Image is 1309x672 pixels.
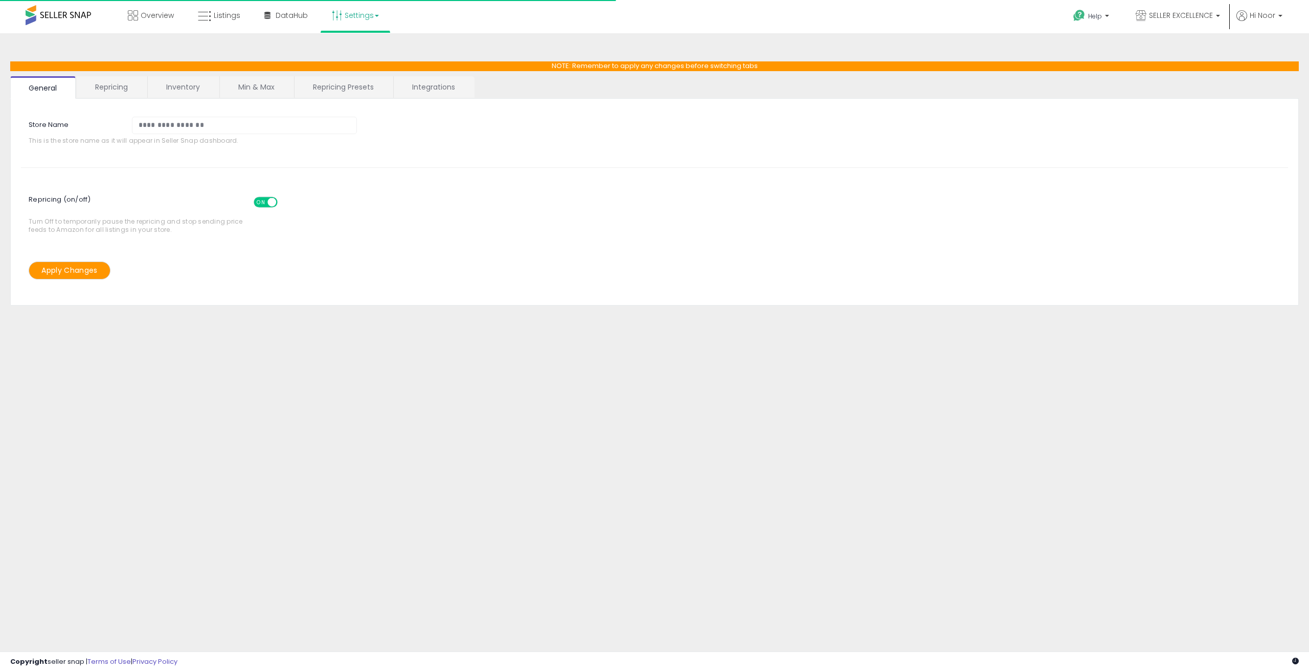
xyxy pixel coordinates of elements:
[276,198,292,207] span: OFF
[29,192,248,233] span: Turn Off to temporarily pause the repricing and stop sending price feeds to Amazon for all listin...
[21,117,124,130] label: Store Name
[1065,2,1119,33] a: Help
[276,10,308,20] span: DataHub
[394,76,473,98] a: Integrations
[1236,10,1282,33] a: Hi Noor
[29,137,366,144] span: This is the store name as it will appear in Seller Snap dashboard.
[29,262,110,279] button: Apply Changes
[1149,10,1213,20] span: SELLER EXCELLENCE
[1250,10,1275,20] span: Hi Noor
[1088,12,1102,20] span: Help
[10,76,76,99] a: General
[255,198,267,207] span: ON
[214,10,240,20] span: Listings
[220,76,293,98] a: Min & Max
[29,189,287,218] span: Repricing (on/off)
[295,76,392,98] a: Repricing Presets
[1073,9,1086,22] i: Get Help
[10,61,1299,71] p: NOTE: Remember to apply any changes before switching tabs
[141,10,174,20] span: Overview
[77,76,146,98] a: Repricing
[148,76,218,98] a: Inventory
